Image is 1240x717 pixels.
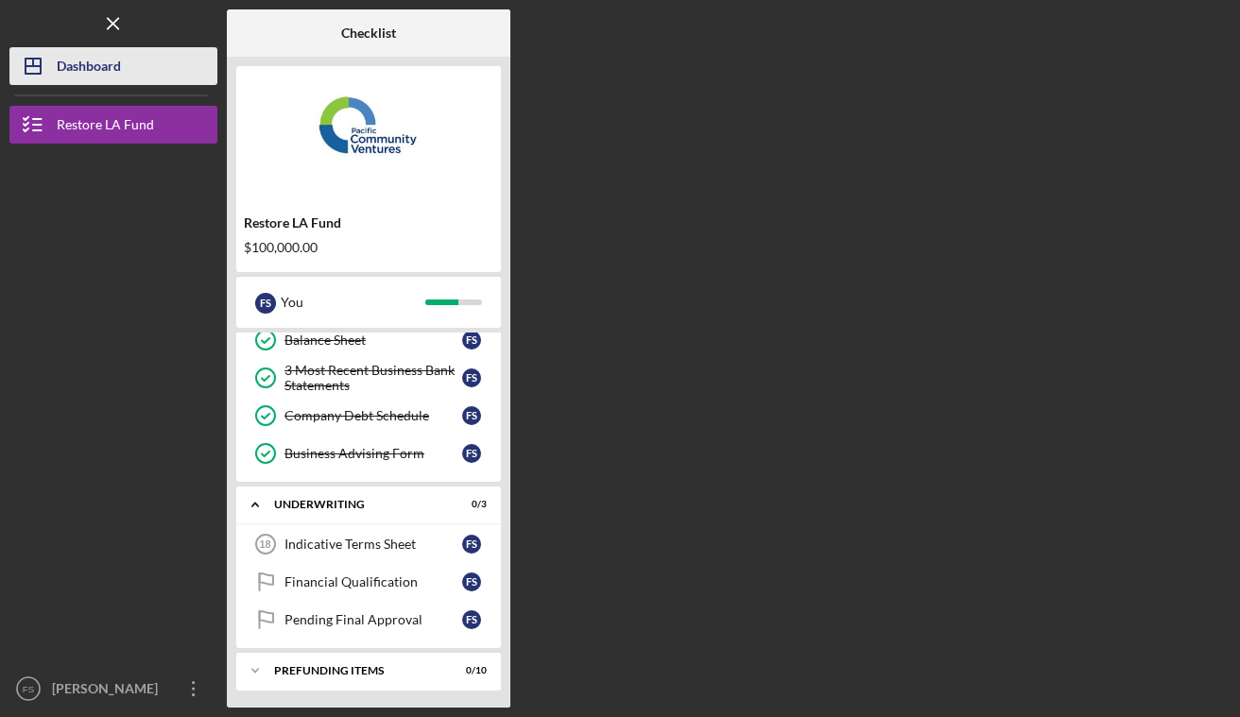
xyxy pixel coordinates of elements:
div: F S [462,572,481,591]
div: Balance Sheet [284,333,462,348]
a: 18Indicative Terms SheetFS [246,525,491,563]
text: FS [23,684,34,694]
button: Dashboard [9,47,217,85]
div: Dashboard [57,47,121,90]
a: 3 Most Recent Business Bank StatementsFS [246,359,491,397]
div: Restore LA Fund [244,215,493,230]
a: Balance SheetFS [246,321,491,359]
div: Company Debt Schedule [284,408,462,423]
div: 0 / 3 [453,499,487,510]
div: 0 / 10 [453,665,487,676]
a: Pending Final ApprovalFS [246,601,491,639]
div: $100,000.00 [244,240,493,255]
div: 3 Most Recent Business Bank Statements [284,363,462,393]
div: Pending Final Approval [284,612,462,627]
div: F S [462,444,481,463]
div: Prefunding Items [274,665,439,676]
div: You [281,286,425,318]
div: F S [462,368,481,387]
div: Underwriting [274,499,439,510]
button: Restore LA Fund [9,106,217,144]
div: Financial Qualification [284,574,462,589]
div: F S [462,535,481,554]
div: Restore LA Fund [57,106,154,148]
div: Business Advising Form [284,446,462,461]
tspan: 18 [259,538,270,550]
div: F S [462,331,481,350]
b: Checklist [341,26,396,41]
div: F S [462,406,481,425]
a: Financial QualificationFS [246,563,491,601]
div: F S [255,293,276,314]
div: [PERSON_NAME] [47,670,170,712]
img: Product logo [236,76,501,189]
div: F S [462,610,481,629]
a: Business Advising FormFS [246,435,491,472]
div: Indicative Terms Sheet [284,537,462,552]
a: Company Debt ScheduleFS [246,397,491,435]
button: FS[PERSON_NAME] [9,670,217,708]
